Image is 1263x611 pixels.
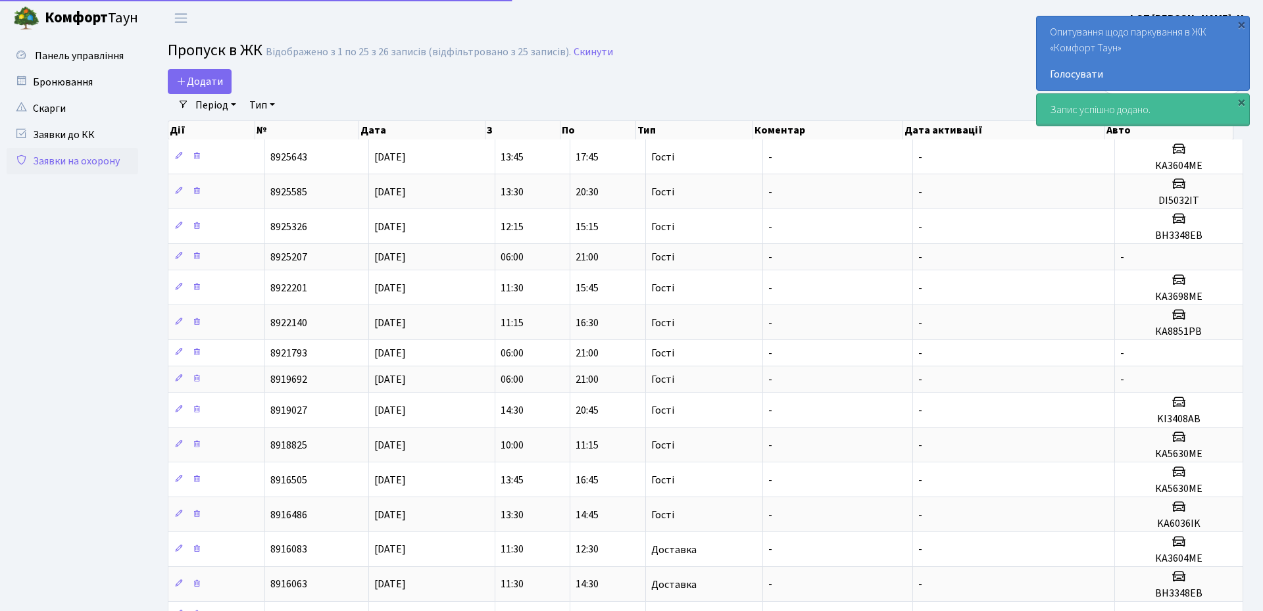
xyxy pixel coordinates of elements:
span: Гості [651,510,674,520]
span: 8921793 [270,346,307,360]
th: По [560,121,635,139]
h5: KA6036IK [1120,518,1237,530]
span: - [768,508,772,522]
span: - [768,185,772,199]
img: logo.png [13,5,39,32]
span: 11:15 [501,316,524,330]
a: Заявки до КК [7,122,138,148]
span: 13:30 [501,508,524,522]
button: Переключити навігацію [164,7,197,29]
span: Гості [651,475,674,485]
span: 14:30 [501,403,524,418]
a: Тип [244,94,280,116]
span: 15:15 [576,220,599,234]
a: Скинути [574,46,613,59]
span: 13:45 [501,150,524,164]
span: - [768,150,772,164]
span: 21:00 [576,346,599,360]
h5: DI5032IT [1120,195,1237,207]
span: Гості [651,152,674,162]
span: 14:45 [576,508,599,522]
span: - [918,473,922,487]
span: [DATE] [374,220,406,234]
th: Дата активації [903,121,1105,139]
th: З [485,121,560,139]
span: [DATE] [374,346,406,360]
span: 8919692 [270,372,307,387]
span: - [768,543,772,557]
span: 16:30 [576,316,599,330]
h5: КА3604МЕ [1120,160,1237,172]
a: Голосувати [1050,66,1236,82]
span: - [918,577,922,592]
th: Авто [1105,121,1233,139]
th: Тип [636,121,753,139]
span: 8916083 [270,543,307,557]
span: - [1120,372,1124,387]
h5: ВН3348ЕВ [1120,230,1237,242]
span: 8916063 [270,577,307,592]
h5: КА3604МЕ [1120,552,1237,565]
span: 12:15 [501,220,524,234]
div: × [1235,95,1248,109]
a: Заявки на охорону [7,148,138,174]
span: - [768,403,772,418]
span: 8925326 [270,220,307,234]
span: - [768,346,772,360]
span: Панель управління [35,49,124,63]
a: Бронювання [7,69,138,95]
span: 8916486 [270,508,307,522]
div: Запис успішно додано. [1037,94,1249,126]
h5: КА5630МЕ [1120,483,1237,495]
span: [DATE] [374,543,406,557]
span: [DATE] [374,150,406,164]
span: - [918,220,922,234]
span: 8925643 [270,150,307,164]
span: - [768,220,772,234]
span: - [768,577,772,592]
span: - [768,473,772,487]
th: Дата [359,121,485,139]
span: - [768,281,772,295]
span: - [918,250,922,264]
span: 13:45 [501,473,524,487]
a: Додати [168,69,232,94]
span: 8925585 [270,185,307,199]
span: - [1120,346,1124,360]
span: Гості [651,374,674,385]
span: 8918825 [270,438,307,452]
span: [DATE] [374,473,406,487]
span: [DATE] [374,508,406,522]
span: - [918,281,922,295]
span: Гості [651,283,674,293]
span: Гості [651,348,674,358]
span: 14:30 [576,577,599,592]
span: - [918,185,922,199]
span: 11:30 [501,543,524,557]
span: Пропуск в ЖК [168,39,262,62]
span: Доставка [651,545,697,555]
th: № [255,121,359,139]
span: [DATE] [374,577,406,592]
th: Дії [168,121,255,139]
span: Гості [651,222,674,232]
span: - [768,438,772,452]
span: 8925207 [270,250,307,264]
span: 16:45 [576,473,599,487]
span: 11:30 [501,577,524,592]
span: 06:00 [501,346,524,360]
span: - [768,316,772,330]
span: - [918,150,922,164]
span: - [918,346,922,360]
a: ФОП [PERSON_NAME]. Н. [1127,11,1247,26]
div: × [1235,18,1248,31]
div: Відображено з 1 по 25 з 26 записів (відфільтровано з 25 записів). [266,46,571,59]
h5: KI3408AB [1120,413,1237,426]
span: 15:45 [576,281,599,295]
span: 21:00 [576,372,599,387]
span: 8919027 [270,403,307,418]
b: Комфорт [45,7,108,28]
span: - [918,372,922,387]
span: 06:00 [501,250,524,264]
span: [DATE] [374,316,406,330]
